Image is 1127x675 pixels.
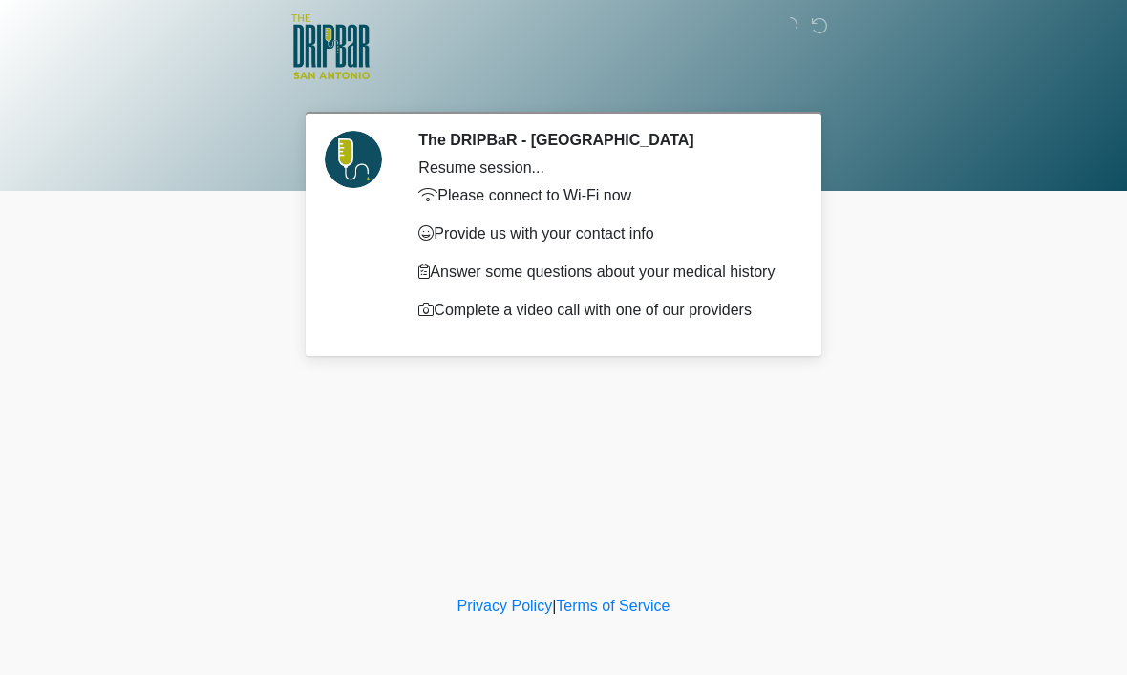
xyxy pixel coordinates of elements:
[552,598,556,614] a: |
[556,598,670,614] a: Terms of Service
[418,131,788,149] h2: The DRIPBaR - [GEOGRAPHIC_DATA]
[457,598,553,614] a: Privacy Policy
[418,222,788,245] p: Provide us with your contact info
[291,14,370,81] img: The DRIPBaR - San Antonio Fossil Creek Logo
[418,184,788,207] p: Please connect to Wi-Fi now
[418,261,788,284] p: Answer some questions about your medical history
[418,157,788,179] div: Resume session...
[325,131,382,188] img: Agent Avatar
[418,299,788,322] p: Complete a video call with one of our providers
